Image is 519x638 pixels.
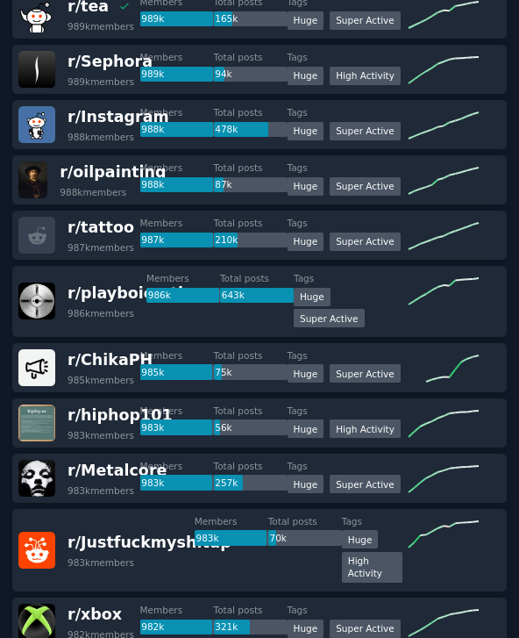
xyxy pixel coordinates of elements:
div: Super Active [294,309,365,327]
div: Huge [288,233,324,251]
div: 987k members [68,241,134,254]
div: High Activity [342,552,402,583]
div: 165k [214,11,288,27]
dt: Members [146,272,220,284]
dt: Tags [288,106,409,118]
div: Super Active [330,177,401,196]
span: r/ Instagram [68,108,169,125]
dt: Members [140,161,214,174]
dt: Total posts [214,460,288,472]
div: Huge [288,11,324,30]
div: 983k members [68,429,134,441]
dt: Members [140,405,214,417]
div: Huge [288,122,324,140]
dt: Tags [294,272,409,284]
dt: Tags [288,161,409,174]
div: 988k members [60,186,126,198]
dt: Total posts [268,515,342,527]
img: Instagram [18,106,55,143]
div: 985k members [68,374,134,386]
span: r/ Metalcore [68,462,167,479]
span: r/ ChikaPH [68,351,153,369]
span: r/ Justfuckmyshitup [68,534,231,551]
span: r/ xbox [68,606,122,623]
div: High Activity [330,419,401,438]
div: 985k [140,364,214,380]
dt: Tags [288,405,409,417]
div: 983k [140,419,214,435]
span: r/ oilpainting [60,163,166,181]
div: High Activity [330,67,401,85]
div: Huge [288,419,324,438]
dt: Members [140,51,214,63]
div: 257k [214,475,288,491]
div: 210k [214,233,288,248]
div: 988k [140,122,214,138]
div: 70k [268,530,342,546]
div: 989k [140,11,214,27]
div: 987k [140,233,214,248]
div: 988k members [68,131,134,143]
div: 56k [214,419,288,435]
div: 986k members [68,307,134,319]
dt: Total posts [214,51,288,63]
div: Huge [288,177,324,196]
img: Sephora [18,51,55,88]
dt: Tags [288,604,409,616]
div: 87k [214,177,288,193]
span: r/ Sephora [68,53,153,70]
div: 982k [140,620,214,635]
dt: Members [140,349,214,362]
div: 989k members [68,75,134,88]
div: 75k [214,364,288,380]
dt: Total posts [214,405,288,417]
div: 989k [140,67,214,82]
span: r/ playboicarti [68,284,183,302]
img: playboicarti [18,283,55,319]
div: Super Active [330,233,401,251]
img: hiphop101 [18,405,55,441]
div: 983k members [68,484,134,497]
img: Justfuckmyshitup [18,532,55,569]
div: 643k [220,288,294,304]
div: Super Active [330,122,401,140]
div: Huge [342,530,379,548]
div: Huge [288,620,324,638]
div: 983k [140,475,214,491]
dt: Total posts [214,217,288,229]
dt: Tags [288,217,409,229]
dt: Members [195,515,268,527]
div: Super Active [330,475,401,493]
dt: Total posts [220,272,294,284]
div: 986k [146,288,220,304]
div: 988k [140,177,214,193]
div: Super Active [330,11,401,30]
div: Huge [288,67,324,85]
dt: Members [140,604,214,616]
dt: Members [140,217,214,229]
dt: Tags [288,51,409,63]
div: 983k [195,530,268,546]
div: Huge [294,288,331,306]
dt: Tags [342,515,409,527]
dt: Members [140,106,214,118]
div: Super Active [330,620,401,638]
div: 321k [214,620,288,635]
dt: Total posts [214,349,288,362]
dt: Total posts [214,161,288,174]
img: oilpainting [18,161,47,198]
dt: Tags [288,349,409,362]
div: Super Active [330,364,401,383]
div: Huge [288,475,324,493]
div: 989k members [68,20,134,32]
dt: Total posts [214,604,288,616]
dt: Tags [288,460,409,472]
span: r/ tattoo [68,219,134,236]
div: Huge [288,364,324,383]
img: Metalcore [18,460,55,497]
span: r/ hiphop101 [68,406,173,424]
img: ChikaPH [18,349,55,386]
div: 478k [214,122,288,138]
div: 94k [214,67,288,82]
dt: Total posts [214,106,288,118]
